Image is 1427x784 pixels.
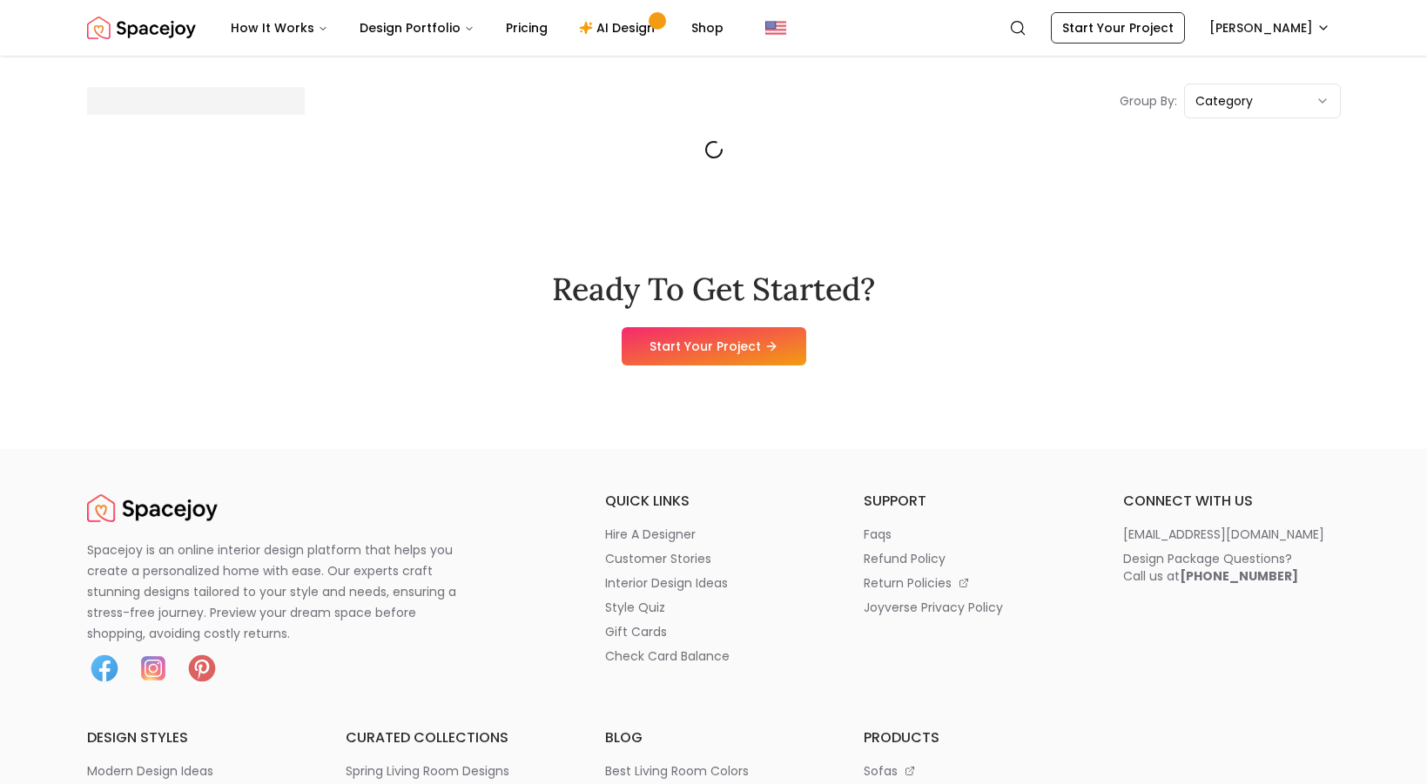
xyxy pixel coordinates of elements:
[605,623,667,640] p: gift cards
[1123,491,1341,512] h6: connect with us
[622,327,806,365] a: Start Your Project
[605,550,711,567] p: customer stories
[185,651,219,686] img: Pinterest icon
[605,550,823,567] a: customer stories
[605,599,665,616] p: style quiz
[605,727,823,748] h6: blog
[492,10,562,45] a: Pricing
[605,491,823,512] h6: quick links
[87,491,218,526] img: Spacejoy Logo
[346,762,509,780] p: spring living room designs
[864,599,1081,616] a: joyverse privacy policy
[217,10,342,45] button: How It Works
[605,526,823,543] a: hire a designer
[1123,550,1298,585] div: Design Package Questions? Call us at
[1051,12,1185,44] a: Start Your Project
[864,574,952,592] p: return policies
[605,623,823,640] a: gift cards
[677,10,737,45] a: Shop
[87,762,213,780] p: modern design ideas
[864,526,892,543] p: faqs
[1123,526,1341,543] a: [EMAIL_ADDRESS][DOMAIN_NAME]
[864,550,946,567] p: refund policy
[605,526,696,543] p: hire a designer
[346,727,563,748] h6: curated collections
[864,727,1081,748] h6: products
[605,647,730,665] p: check card balance
[87,539,477,644] p: Spacejoy is an online interior design platform that helps you create a personalized home with eas...
[87,10,196,45] a: Spacejoy
[605,574,728,592] p: interior design ideas
[1123,550,1341,585] a: Design Package Questions?Call us at[PHONE_NUMBER]
[87,651,122,686] img: Facebook icon
[1199,12,1341,44] button: [PERSON_NAME]
[864,599,1003,616] p: joyverse privacy policy
[87,727,305,748] h6: design styles
[346,762,563,780] a: spring living room designs
[346,10,488,45] button: Design Portfolio
[864,762,898,780] p: sofas
[87,491,218,526] a: Spacejoy
[864,550,1081,567] a: refund policy
[605,647,823,665] a: check card balance
[136,651,171,686] img: Instagram icon
[864,762,1081,780] a: sofas
[605,574,823,592] a: interior design ideas
[605,762,823,780] a: best living room colors
[765,17,786,38] img: United States
[864,491,1081,512] h6: support
[605,599,823,616] a: style quiz
[217,10,737,45] nav: Main
[87,10,196,45] img: Spacejoy Logo
[552,271,875,306] h2: Ready To Get Started?
[87,762,305,780] a: modern design ideas
[1180,567,1298,585] b: [PHONE_NUMBER]
[605,762,749,780] p: best living room colors
[1123,526,1324,543] p: [EMAIL_ADDRESS][DOMAIN_NAME]
[864,526,1081,543] a: faqs
[864,574,1081,592] a: return policies
[1120,92,1177,110] p: Group By:
[565,10,674,45] a: AI Design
